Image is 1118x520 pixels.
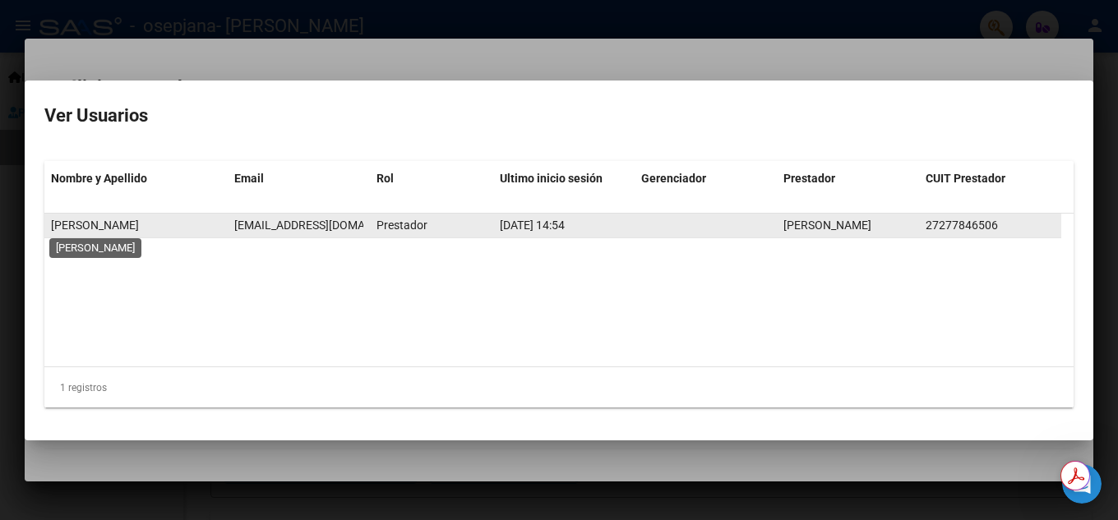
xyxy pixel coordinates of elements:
datatable-header-cell: Gerenciador [635,161,777,196]
span: [PERSON_NAME] [51,219,139,232]
span: [DATE] 14:54 [500,219,565,232]
datatable-header-cell: CUIT Prestador [919,161,1061,196]
span: Prestador [377,219,427,232]
h2: Ver Usuarios [44,100,1074,131]
datatable-header-cell: Nombre y Apellido [44,161,228,196]
span: Email [234,172,264,185]
span: Nombre y Apellido [51,172,147,185]
span: Rol [377,172,394,185]
span: Ultimo inicio sesión [500,172,603,185]
span: Prestador [783,172,835,185]
span: CUIT Prestador [926,172,1005,185]
span: [PERSON_NAME] [783,219,871,232]
datatable-header-cell: Email [228,161,370,196]
span: lic.analiazaraterojas@gmail.com [234,219,417,232]
datatable-header-cell: Prestador [777,161,919,196]
span: 27277846506 [926,219,998,232]
datatable-header-cell: Ultimo inicio sesión [493,161,635,196]
span: Gerenciador [641,172,706,185]
div: 1 registros [44,367,1074,408]
datatable-header-cell: Rol [370,161,493,196]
